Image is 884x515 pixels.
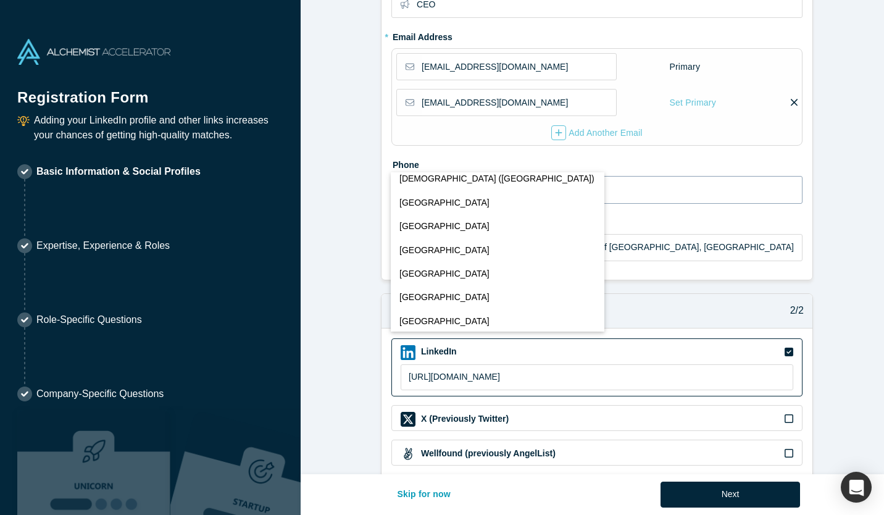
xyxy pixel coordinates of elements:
[420,447,556,460] label: Wellfound (previously AngelList)
[399,220,490,233] span: [GEOGRAPHIC_DATA]
[401,446,415,461] img: Wellfound (previously AngelList) icon
[551,125,643,141] button: Add Another Email
[669,56,701,78] div: Primary
[391,154,803,172] label: Phone
[399,172,594,185] span: [DEMOGRAPHIC_DATA] ([GEOGRAPHIC_DATA])
[401,412,415,427] img: X (Previously Twitter) icon
[34,113,283,143] p: Adding your LinkedIn profile and other links increases your chances of getting high-quality matches.
[391,27,452,44] label: Email Address
[36,164,201,179] p: Basic Information & Social Profiles
[391,405,803,431] div: X (Previously Twitter) iconX (Previously Twitter)
[401,345,415,360] img: LinkedIn icon
[669,92,716,114] div: Set Primary
[17,39,170,65] img: Alchemist Accelerator Logo
[391,338,803,397] div: LinkedIn iconLinkedIn
[399,315,490,328] span: [GEOGRAPHIC_DATA]
[412,235,801,261] input: Enter a location
[551,125,643,140] div: Add Another Email
[36,238,170,253] p: Expertise, Experience & Roles
[17,73,283,109] h1: Registration Form
[384,482,464,508] button: Skip for now
[391,440,803,466] div: Wellfound (previously AngelList) iconWellfound (previously AngelList)
[399,244,490,257] span: [GEOGRAPHIC_DATA]
[661,482,801,508] button: Next
[391,172,605,332] ul: Country
[420,412,509,425] label: X (Previously Twitter)
[36,312,142,327] p: Role-Specific Questions
[399,291,490,304] span: [GEOGRAPHIC_DATA]
[399,267,490,280] span: [GEOGRAPHIC_DATA]
[420,345,457,358] label: LinkedIn
[783,303,804,318] p: 2/2
[36,387,164,401] p: Company-Specific Questions
[399,196,490,209] span: [GEOGRAPHIC_DATA]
